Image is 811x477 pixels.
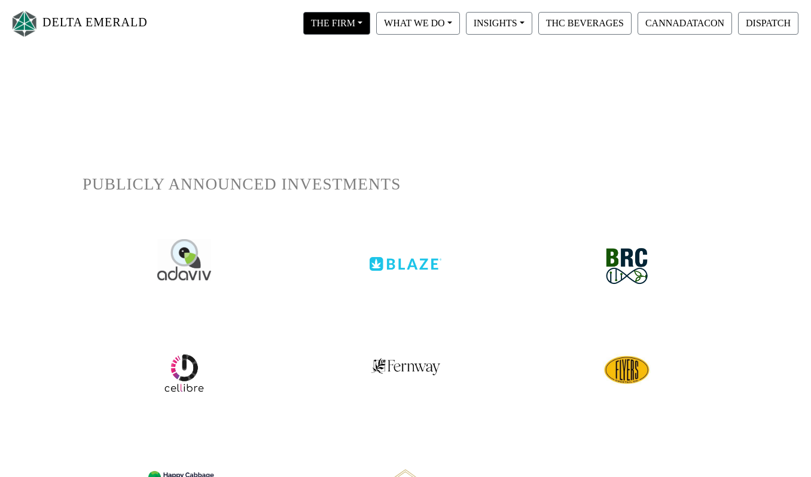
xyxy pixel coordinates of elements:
[466,12,532,35] button: INSIGHTS
[603,346,651,394] img: cellibre
[376,12,460,35] button: WHAT WE DO
[83,175,728,194] h1: PUBLICLY ANNOUNCED INVESTMENTS
[597,239,657,293] img: brc
[638,12,732,35] button: CANNADATACON
[370,239,441,271] img: blaze
[538,12,632,35] button: THC BEVERAGES
[157,239,211,280] img: adaviv
[738,12,798,35] button: DISPATCH
[10,5,148,42] a: DELTA EMERALD
[371,346,440,376] img: fernway
[10,8,39,39] img: Logo
[635,17,735,27] a: CANNADATACON
[535,17,635,27] a: THC BEVERAGES
[303,12,370,35] button: THE FIRM
[163,352,205,394] img: cellibre
[735,17,801,27] a: DISPATCH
